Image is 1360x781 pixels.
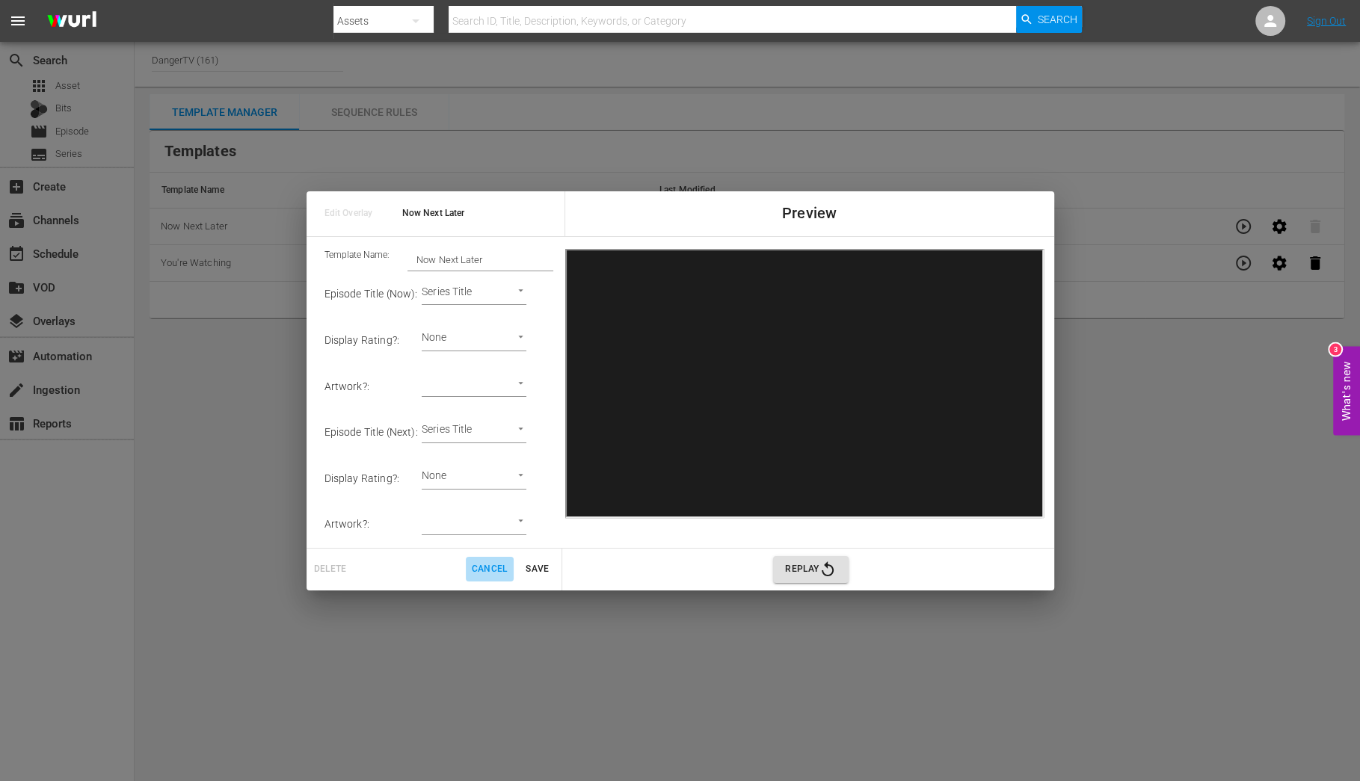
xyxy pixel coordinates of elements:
[514,557,561,581] button: Save
[9,12,27,30] span: menu
[422,283,526,306] div: Series Title
[472,561,508,577] span: Cancel
[520,561,556,577] span: Save
[422,329,526,351] div: None
[324,455,422,501] td: Display Rating? :
[1333,346,1360,435] button: Open Feedback Widget
[36,4,108,39] img: ans4CAIJ8jUAAAAAAAAAAAAAAAAAAAAAAAAgQb4GAAAAAAAAAAAAAAAAAAAAAAAAJMjXAAAAAAAAAAAAAAAAAAAAAAAAgAT5G...
[324,409,422,455] td: Episode Title (Next) :
[1307,15,1346,27] a: Sign Out
[401,205,568,222] span: Now Next Later
[785,561,837,578] span: Replay
[324,501,422,548] td: Artwork? :
[773,556,849,583] button: Replay
[1329,343,1341,355] div: 3
[324,317,422,363] td: Display Rating? :
[307,562,354,574] span: Can't delete template because it's used in 1 rule
[1038,6,1077,33] span: Search
[466,557,514,581] button: Cancel
[422,421,526,443] div: Series Title
[324,271,422,318] td: Episode Title (Now) :
[324,249,390,271] span: Template Name:
[324,205,380,222] span: Edit Overlay
[782,205,837,222] span: Preview
[422,467,526,490] div: None
[324,363,422,410] td: Artwork? :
